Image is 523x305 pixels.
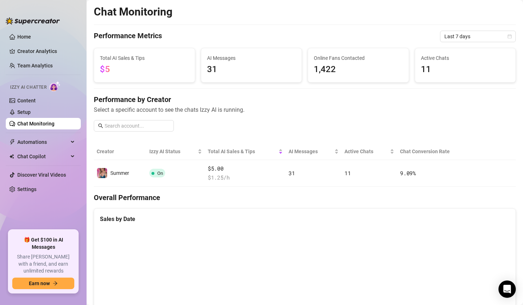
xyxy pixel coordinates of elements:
span: 🎁 Get $100 in AI Messages [12,237,74,251]
th: Active Chats [342,143,397,160]
span: Share [PERSON_NAME] with a friend, and earn unlimited rewards [12,253,74,275]
a: Home [17,34,31,40]
span: 31 [289,169,295,177]
th: Izzy AI Status [146,143,205,160]
span: Chat Copilot [17,151,69,162]
span: 1,422 [314,63,403,76]
span: 31 [207,63,296,76]
h4: Performance Metrics [94,31,162,42]
span: Active Chats [421,54,510,62]
h4: Performance by Creator [94,94,516,105]
div: Open Intercom Messenger [498,280,516,298]
span: Last 7 days [444,31,511,42]
img: logo-BBDzfeDw.svg [6,17,60,25]
img: Chat Copilot [9,154,14,159]
span: Summer [110,170,129,176]
th: Total AI Sales & Tips [205,143,286,160]
th: AI Messages [286,143,342,160]
span: AI Messages [289,147,333,155]
a: Chat Monitoring [17,121,54,127]
span: Total AI Sales & Tips [100,54,189,62]
span: Total AI Sales & Tips [208,147,277,155]
span: arrow-right [53,281,58,286]
h2: Chat Monitoring [94,5,172,19]
span: On [157,171,163,176]
span: AI Messages [207,54,296,62]
span: $5 [100,64,110,74]
span: Izzy AI Chatter [10,84,47,91]
a: Creator Analytics [17,45,75,57]
a: Content [17,98,36,103]
button: Earn nowarrow-right [12,278,74,289]
span: Online Fans Contacted [314,54,403,62]
span: thunderbolt [9,139,15,145]
a: Setup [17,109,31,115]
img: Summer [97,168,107,178]
span: $5.00 [208,164,283,173]
a: Team Analytics [17,63,53,68]
span: 11 [421,63,510,76]
a: Discover Viral Videos [17,172,66,178]
span: 9.09 % [400,169,416,177]
input: Search account... [105,122,170,130]
th: Creator [94,143,146,160]
span: search [98,123,103,128]
h4: Overall Performance [94,193,516,203]
div: Sales by Date [100,215,510,224]
span: Active Chats [344,147,388,155]
span: 11 [344,169,351,177]
span: calendar [507,34,512,39]
a: Settings [17,186,36,192]
span: Automations [17,136,69,148]
span: Izzy AI Status [149,147,196,155]
span: Earn now [29,280,50,286]
img: AI Chatter [49,81,61,92]
span: $ 1.25 /h [208,173,283,182]
span: Select a specific account to see the chats Izzy AI is running. [94,105,516,114]
th: Chat Conversion Rate [397,143,474,160]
